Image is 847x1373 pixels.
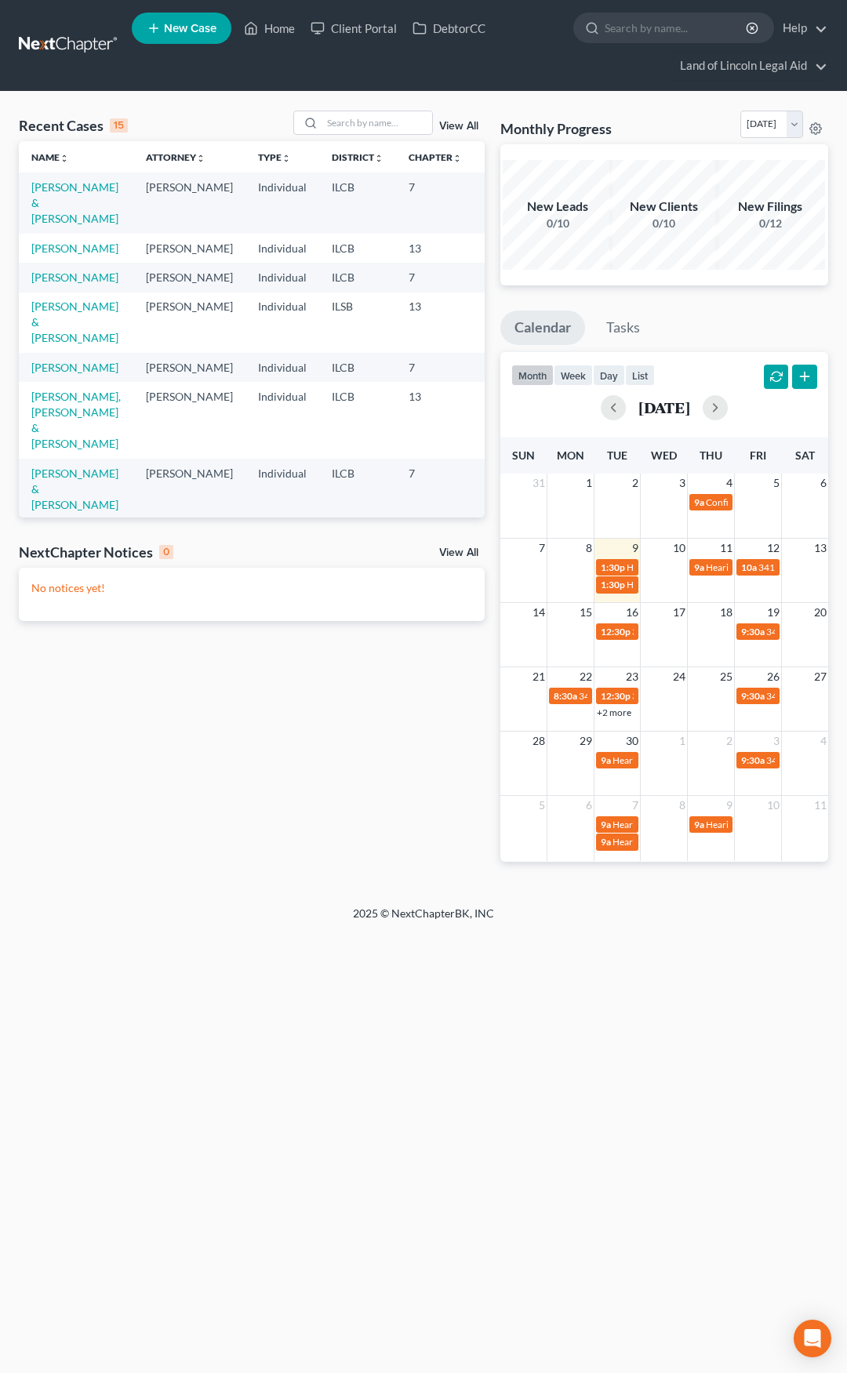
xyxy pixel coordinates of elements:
[319,234,396,263] td: ILCB
[159,545,173,559] div: 0
[531,667,547,686] span: 21
[439,121,478,132] a: View All
[396,263,474,292] td: 7
[631,796,640,815] span: 7
[741,754,765,766] span: 9:30a
[303,14,405,42] a: Client Portal
[164,23,216,35] span: New Case
[638,399,690,416] h2: [DATE]
[245,459,319,519] td: Individual
[578,732,594,750] span: 29
[584,539,594,558] span: 8
[718,539,734,558] span: 11
[601,819,611,830] span: 9a
[374,154,384,163] i: unfold_more
[245,173,319,233] td: Individual
[627,579,749,590] span: Hearing for [PERSON_NAME]
[319,173,396,233] td: ILCB
[819,474,828,492] span: 6
[694,561,704,573] span: 9a
[405,14,493,42] a: DebtorCC
[133,459,245,519] td: [PERSON_NAME]
[624,732,640,750] span: 30
[718,603,734,622] span: 18
[812,539,828,558] span: 13
[531,732,547,750] span: 28
[245,263,319,292] td: Individual
[537,539,547,558] span: 7
[624,667,640,686] span: 23
[133,173,245,233] td: [PERSON_NAME]
[625,365,655,386] button: list
[706,819,828,830] span: Hearing for [PERSON_NAME]
[651,449,677,462] span: Wed
[19,543,173,561] div: NextChapter Notices
[31,242,118,255] a: [PERSON_NAME]
[396,234,474,263] td: 13
[584,796,594,815] span: 6
[671,603,687,622] span: 17
[503,216,613,231] div: 0/10
[593,365,625,386] button: day
[579,690,730,702] span: 341(a) meeting for [PERSON_NAME]
[741,690,765,702] span: 9:30a
[258,151,291,163] a: Typeunfold_more
[627,561,749,573] span: Hearing for [PERSON_NAME]
[60,154,69,163] i: unfold_more
[741,561,757,573] span: 10a
[31,580,472,596] p: No notices yet!
[671,539,687,558] span: 10
[597,706,631,718] a: +2 more
[631,474,640,492] span: 2
[31,467,118,511] a: [PERSON_NAME] & [PERSON_NAME]
[557,449,584,462] span: Mon
[700,449,722,462] span: Thu
[474,292,550,353] td: 21-30731
[607,449,627,462] span: Tue
[245,353,319,382] td: Individual
[765,667,781,686] span: 26
[319,459,396,519] td: ILCB
[500,119,612,138] h3: Monthly Progress
[453,154,462,163] i: unfold_more
[632,690,783,702] span: 341(a) meeting for [PERSON_NAME]
[601,579,625,590] span: 1:30p
[236,14,303,42] a: Home
[554,365,593,386] button: week
[631,539,640,558] span: 9
[474,382,550,458] td: 25-70460
[409,151,462,163] a: Chapterunfold_more
[750,449,766,462] span: Fri
[319,382,396,458] td: ILCB
[678,796,687,815] span: 8
[775,14,827,42] a: Help
[678,474,687,492] span: 3
[196,154,205,163] i: unfold_more
[725,474,734,492] span: 4
[725,796,734,815] span: 9
[319,292,396,353] td: ILSB
[332,151,384,163] a: Districtunfold_more
[624,603,640,622] span: 16
[741,626,765,637] span: 9:30a
[396,173,474,233] td: 7
[322,111,432,134] input: Search by name...
[146,151,205,163] a: Attorneyunfold_more
[706,561,828,573] span: Hearing for [PERSON_NAME]
[694,819,704,830] span: 9a
[601,561,625,573] span: 1:30p
[110,118,128,133] div: 15
[31,151,69,163] a: Nameunfold_more
[133,292,245,353] td: [PERSON_NAME]
[319,353,396,382] td: ILCB
[609,216,719,231] div: 0/10
[537,796,547,815] span: 5
[245,234,319,263] td: Individual
[613,819,735,830] span: Hearing for [PERSON_NAME]
[554,690,577,702] span: 8:30a
[531,603,547,622] span: 14
[601,836,611,848] span: 9a
[474,459,550,519] td: 25-70430
[396,292,474,353] td: 13
[671,667,687,686] span: 24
